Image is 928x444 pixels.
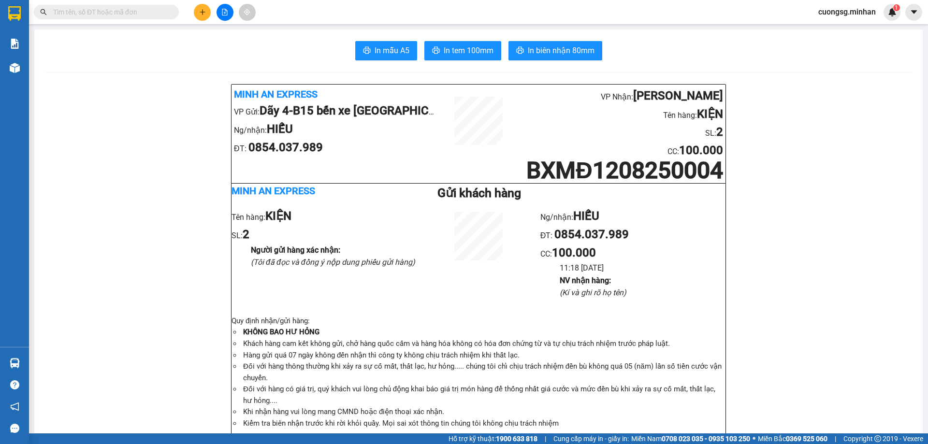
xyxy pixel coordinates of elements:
i: (Tôi đã đọc và đồng ý nộp dung phiếu gửi hàng) [251,258,415,267]
li: Tên hàng: [519,105,723,124]
b: HIẾU [573,209,599,223]
strong: 0369 525 060 [786,435,827,443]
span: ⚪️ [753,437,755,441]
img: warehouse-icon [10,358,20,368]
img: warehouse-icon [10,63,20,73]
button: printerIn biên nhận 80mm [508,41,602,60]
span: Miền Bắc [758,433,827,444]
b: HIẾU [267,122,293,136]
li: 11:18 [DATE] [560,262,725,274]
span: printer [516,46,524,56]
li: SL: [232,226,417,244]
button: caret-down [905,4,922,21]
li: Đối với hàng thông thường khi xảy ra sự cố mất, thất lạc, hư hỏng..... chúng tôi chỉ chịu trách n... [241,361,725,384]
b: 2 [716,125,723,139]
span: Cung cấp máy in - giấy in: [553,433,629,444]
li: Đối với hàng có giá trị, quý khách vui lòng chủ động khai báo giá trị món hàng để thống nhất giá ... [241,384,725,406]
span: : [677,147,723,156]
span: printer [363,46,371,56]
span: notification [10,402,19,411]
span: In mẫu A5 [375,44,409,57]
b: KIỆN [265,209,291,223]
span: file-add [221,9,228,15]
b: Người gửi hàng xác nhận : [251,245,340,255]
b: KIỆN [697,107,723,121]
li: ĐT: [540,226,725,244]
span: search [40,9,47,15]
b: 0854.037.989 [248,141,323,154]
span: copyright [874,435,881,442]
li: Khách hàng cam kết không gửi, chở hàng quốc cấm và hàng hóa không có hóa đơn chứng từ và tự chịu ... [241,338,725,350]
li: Ng/nhận: [540,207,725,226]
sup: 1 [893,4,900,11]
b: Dãy 4-B15 bến xe [GEOGRAPHIC_DATA] [260,104,467,117]
button: file-add [217,4,233,21]
ul: CC [540,207,725,299]
li: Hàng gửi quá 07 ngày không đến nhận thì công ty không chịu trách nhiệm khi thất lạc. [241,350,725,361]
button: printerIn tem 100mm [424,41,501,60]
span: aim [244,9,250,15]
b: [PERSON_NAME] [633,89,723,102]
span: question-circle [10,380,19,389]
span: | [545,433,546,444]
b: 0854.037.989 [554,228,629,241]
strong: 1900 633 818 [496,435,537,443]
i: (Kí và ghi rõ họ tên) [560,288,626,297]
span: Miền Nam [631,433,750,444]
li: Khi nhận hàng vui lòng mang CMND hoặc điện thoại xác nhận. [241,406,725,418]
span: In tem 100mm [444,44,493,57]
b: 100.000 [552,246,596,259]
input: Tìm tên, số ĐT hoặc mã đơn [53,7,167,17]
li: VP Nhận: [519,87,723,105]
span: cuongsg.minhan [811,6,884,18]
b: 2 [243,228,249,241]
img: icon-new-feature [888,8,897,16]
div: Quy định nhận/gửi hàng : [232,315,725,430]
li: Tên hàng: [232,207,417,226]
strong: KHÔNG BAO HƯ HỎNG [243,328,319,336]
li: CC [519,142,723,160]
span: plus [199,9,206,15]
b: Gửi khách hàng [437,186,521,200]
b: 100.000 [679,143,723,157]
b: NV nhận hàng : [560,276,611,285]
span: In biên nhận 80mm [528,44,594,57]
button: printerIn mẫu A5 [355,41,417,60]
span: message [10,424,19,433]
strong: 0708 023 035 - 0935 103 250 [662,435,750,443]
li: VP Gửi: [234,102,438,120]
b: Minh An Express [232,185,315,197]
li: Kiểm tra biên nhận trước khi rời khỏi quầy. Mọi sai xót thông tin chúng tôi không chịu trách nhiệm [241,418,725,430]
li: Ng/nhận: [234,120,438,139]
span: | [835,433,836,444]
span: : [550,249,596,258]
button: plus [194,4,211,21]
b: Minh An Express [234,88,318,100]
span: Hỗ trợ kỹ thuật: [449,433,537,444]
span: printer [432,46,440,56]
h1: BXMĐ1208250004 [519,160,723,181]
span: 1 [895,4,898,11]
li: ĐT: [234,139,438,157]
img: solution-icon [10,39,20,49]
button: aim [239,4,256,21]
img: logo-vxr [8,6,21,21]
span: caret-down [910,8,918,16]
li: SL: [519,123,723,142]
